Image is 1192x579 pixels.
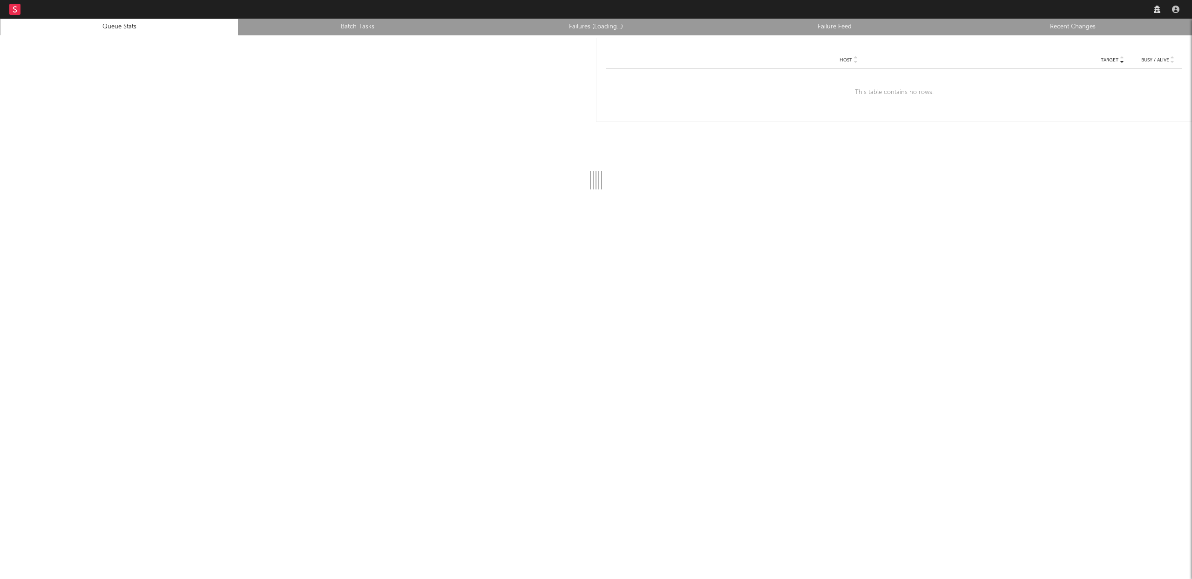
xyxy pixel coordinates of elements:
[720,21,948,33] a: Failure Feed
[1141,57,1169,63] span: Busy / Alive
[606,68,1182,117] div: This table contains no rows.
[482,21,710,33] a: Failures (Loading...)
[840,57,852,63] span: Host
[244,21,472,33] a: Batch Tasks
[1101,57,1118,63] span: Target
[5,21,233,33] a: Queue Stats
[959,21,1187,33] a: Recent Changes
